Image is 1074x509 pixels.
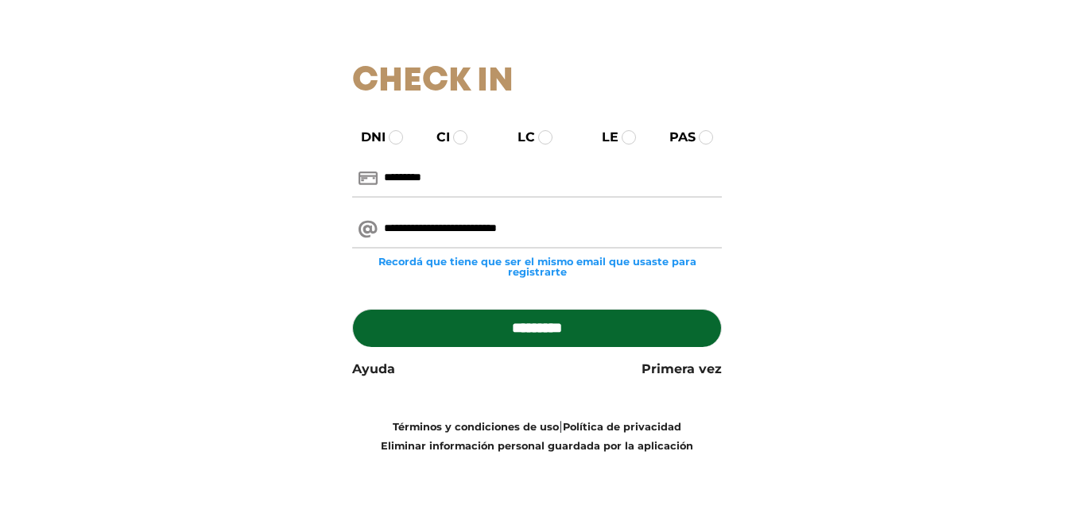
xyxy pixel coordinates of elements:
[340,417,734,455] div: |
[503,128,535,147] label: LC
[352,360,395,379] a: Ayuda
[347,128,386,147] label: DNI
[563,421,681,433] a: Política de privacidad
[422,128,450,147] label: CI
[352,62,722,102] h1: Check In
[393,421,559,433] a: Términos y condiciones de uso
[352,256,722,277] small: Recordá que tiene que ser el mismo email que usaste para registrarte
[655,128,696,147] label: PAS
[587,128,618,147] label: LE
[642,360,722,379] a: Primera vez
[381,440,693,452] a: Eliminar información personal guardada por la aplicación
